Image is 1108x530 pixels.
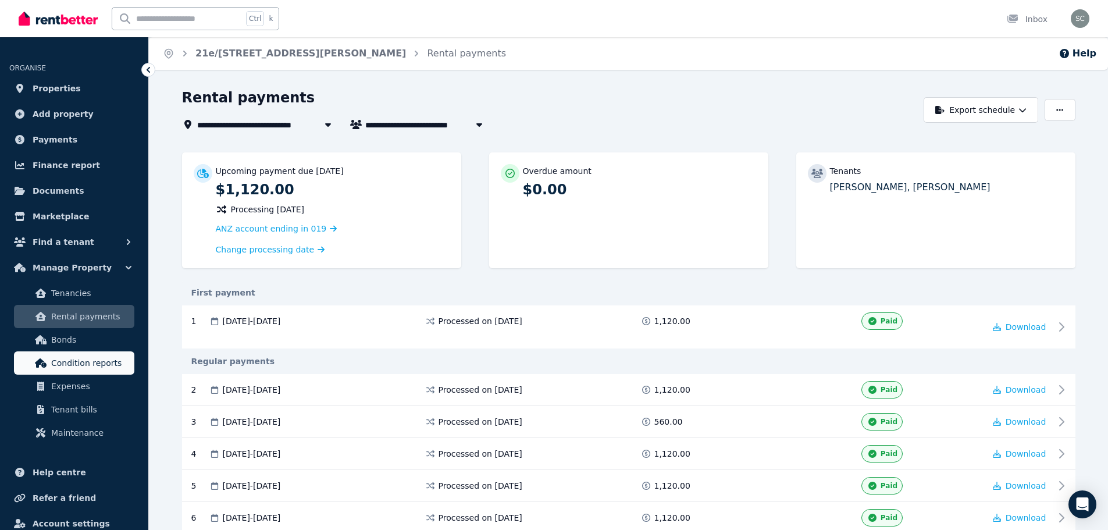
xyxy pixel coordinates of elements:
[33,133,77,147] span: Payments
[19,10,98,27] img: RentBetter
[33,81,81,95] span: Properties
[33,184,84,198] span: Documents
[881,316,897,326] span: Paid
[223,416,281,428] span: [DATE] - [DATE]
[33,465,86,479] span: Help centre
[14,398,134,421] a: Tenant bills
[439,384,522,396] span: Processed on [DATE]
[427,48,506,59] a: Rental payments
[223,512,281,524] span: [DATE] - [DATE]
[1006,322,1046,332] span: Download
[881,449,897,458] span: Paid
[881,513,897,522] span: Paid
[33,209,89,223] span: Marketplace
[182,287,1075,298] div: First payment
[1006,513,1046,522] span: Download
[51,310,130,323] span: Rental payments
[9,461,139,484] a: Help centre
[881,417,897,426] span: Paid
[993,321,1046,333] button: Download
[993,384,1046,396] button: Download
[1006,385,1046,394] span: Download
[881,385,897,394] span: Paid
[523,165,592,177] p: Overdue amount
[1006,449,1046,458] span: Download
[439,512,522,524] span: Processed on [DATE]
[182,88,315,107] h1: Rental payments
[246,11,264,26] span: Ctrl
[9,64,46,72] span: ORGANISE
[223,480,281,492] span: [DATE] - [DATE]
[33,491,96,505] span: Refer a friend
[216,244,325,255] a: Change processing date
[993,416,1046,428] button: Download
[830,180,1064,194] p: [PERSON_NAME], [PERSON_NAME]
[9,486,139,510] a: Refer a friend
[269,14,273,23] span: k
[51,379,130,393] span: Expenses
[654,416,683,428] span: 560.00
[216,180,450,199] p: $1,120.00
[14,328,134,351] a: Bonds
[439,416,522,428] span: Processed on [DATE]
[51,286,130,300] span: Tenancies
[216,224,327,233] span: ANZ account ending in 019
[1006,417,1046,426] span: Download
[14,282,134,305] a: Tenancies
[191,445,209,463] div: 4
[191,381,209,399] div: 2
[654,480,690,492] span: 1,120.00
[439,480,522,492] span: Processed on [DATE]
[9,77,139,100] a: Properties
[191,477,209,495] div: 5
[1007,13,1048,25] div: Inbox
[51,333,130,347] span: Bonds
[1068,490,1096,518] div: Open Intercom Messenger
[191,509,209,527] div: 6
[149,37,520,70] nav: Breadcrumb
[223,384,281,396] span: [DATE] - [DATE]
[14,421,134,444] a: Maintenance
[654,448,690,460] span: 1,120.00
[195,48,406,59] a: 21e/[STREET_ADDRESS][PERSON_NAME]
[216,244,315,255] span: Change processing date
[993,512,1046,524] button: Download
[231,204,305,215] span: Processing [DATE]
[439,315,522,327] span: Processed on [DATE]
[33,261,112,275] span: Manage Property
[881,481,897,490] span: Paid
[33,158,100,172] span: Finance report
[654,512,690,524] span: 1,120.00
[33,235,94,249] span: Find a tenant
[14,305,134,328] a: Rental payments
[51,403,130,417] span: Tenant bills
[9,256,139,279] button: Manage Property
[523,180,757,199] p: $0.00
[9,230,139,254] button: Find a tenant
[191,413,209,431] div: 3
[439,448,522,460] span: Processed on [DATE]
[51,426,130,440] span: Maintenance
[182,355,1075,367] div: Regular payments
[216,165,344,177] p: Upcoming payment due [DATE]
[223,448,281,460] span: [DATE] - [DATE]
[14,351,134,375] a: Condition reports
[33,107,94,121] span: Add property
[191,315,209,327] div: 1
[1059,47,1096,61] button: Help
[830,165,861,177] p: Tenants
[14,375,134,398] a: Expenses
[1071,9,1089,28] img: Stacey Connor
[9,205,139,228] a: Marketplace
[654,384,690,396] span: 1,120.00
[654,315,690,327] span: 1,120.00
[9,179,139,202] a: Documents
[9,102,139,126] a: Add property
[993,480,1046,492] button: Download
[993,448,1046,460] button: Download
[924,97,1038,123] button: Export schedule
[1006,481,1046,490] span: Download
[9,154,139,177] a: Finance report
[9,128,139,151] a: Payments
[51,356,130,370] span: Condition reports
